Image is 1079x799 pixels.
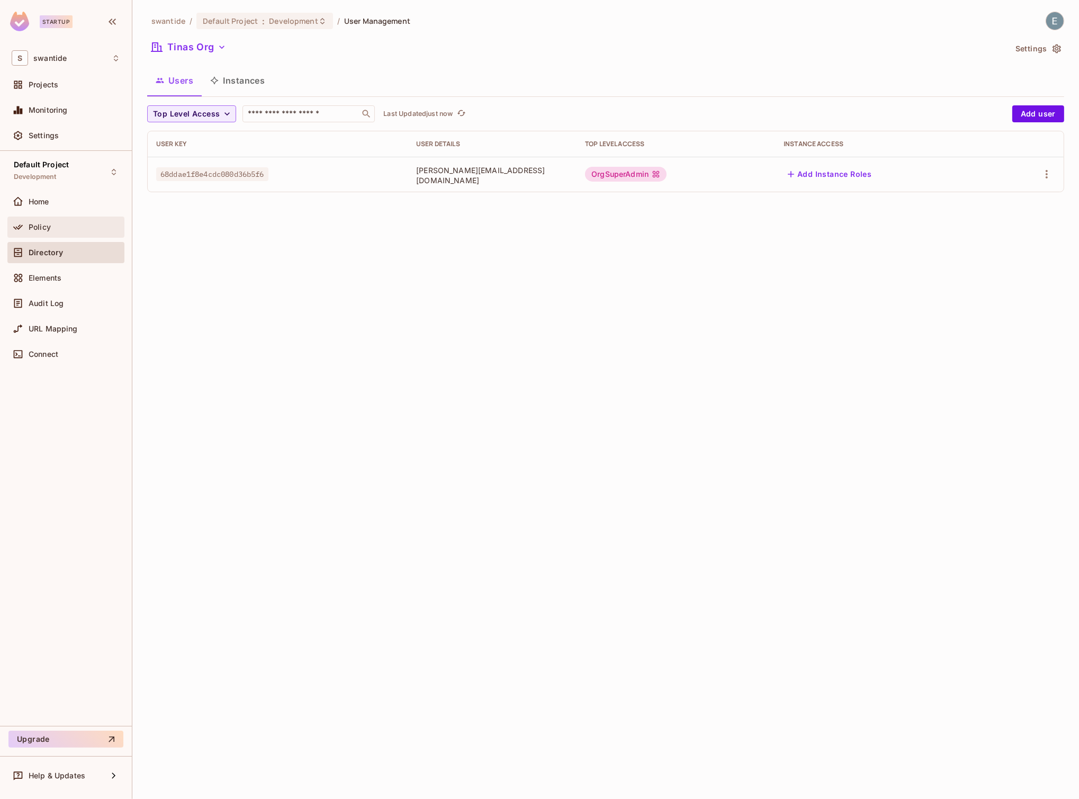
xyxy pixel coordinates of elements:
span: the active workspace [151,16,185,26]
div: Instance Access [784,140,987,148]
span: Development [269,16,318,26]
button: Tinas Org [147,39,230,56]
span: Default Project [203,16,258,26]
span: Click to refresh data [453,107,467,120]
span: Monitoring [29,106,68,114]
img: Engineering Swantide [1046,12,1064,30]
span: 68ddae1f8e4cdc080d36b5f6 [156,167,268,181]
span: Development [14,173,57,181]
span: Connect [29,350,58,358]
div: Top Level Access [585,140,767,148]
div: User Key [156,140,399,148]
div: Startup [40,15,73,28]
span: S [12,50,28,66]
span: : [262,17,265,25]
span: refresh [457,109,466,119]
span: User Management [344,16,410,26]
span: Settings [29,131,59,140]
span: Audit Log [29,299,64,308]
span: Help & Updates [29,771,85,780]
span: Projects [29,80,58,89]
button: Add Instance Roles [784,166,876,183]
li: / [190,16,192,26]
button: refresh [455,107,467,120]
span: Elements [29,274,61,282]
span: Default Project [14,160,69,169]
div: User Details [416,140,568,148]
button: Settings [1011,40,1064,57]
span: [PERSON_NAME][EMAIL_ADDRESS][DOMAIN_NAME] [416,165,568,185]
span: URL Mapping [29,325,78,333]
span: Policy [29,223,51,231]
button: Instances [202,67,273,94]
p: Last Updated just now [383,110,453,118]
span: Directory [29,248,63,257]
span: Home [29,197,49,206]
img: SReyMgAAAABJRU5ErkJggg== [10,12,29,31]
button: Top Level Access [147,105,236,122]
button: Users [147,67,202,94]
div: OrgSuperAdmin [585,167,667,182]
li: / [337,16,340,26]
span: Workspace: swantide [33,54,67,62]
button: Add user [1012,105,1064,122]
button: Upgrade [8,731,123,748]
span: Top Level Access [153,107,220,121]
